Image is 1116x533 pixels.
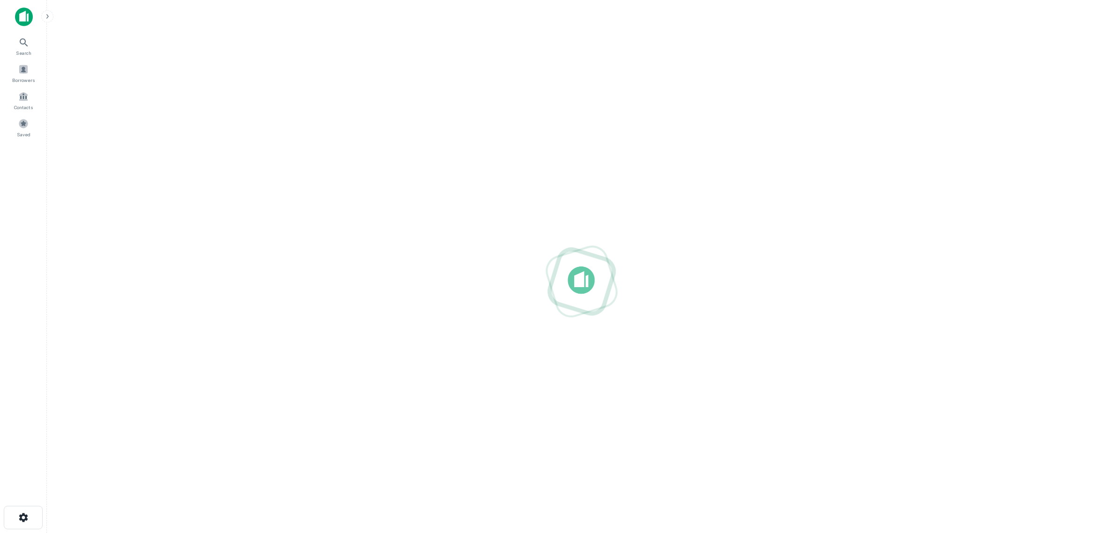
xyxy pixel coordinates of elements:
img: capitalize-icon.png [15,7,33,26]
span: Saved [17,131,30,138]
iframe: Chat Widget [1069,428,1116,473]
span: Borrowers [12,76,35,84]
a: Search [3,33,44,59]
span: Search [16,49,31,57]
a: Saved [3,115,44,140]
a: Contacts [3,88,44,113]
a: Borrowers [3,60,44,86]
span: Contacts [14,104,33,111]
